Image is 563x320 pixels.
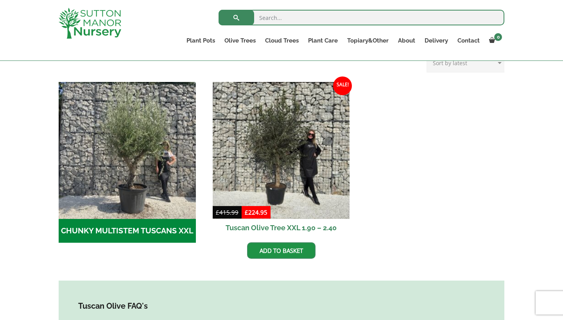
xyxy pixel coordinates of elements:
[342,35,393,46] a: Topiary&Other
[420,35,453,46] a: Delivery
[78,300,485,312] h4: Tuscan Olive FAQ's
[245,208,267,216] bdi: 224.95
[182,35,220,46] a: Plant Pots
[216,208,219,216] span: £
[213,82,350,236] a: Sale! Tuscan Olive Tree XXL 1.90 – 2.40
[484,35,504,46] a: 0
[59,82,196,219] img: CHUNKY MULTISTEM TUSCANS XXL
[333,76,352,95] span: Sale!
[494,33,502,41] span: 0
[303,35,342,46] a: Plant Care
[247,242,316,259] a: Add to basket: “Tuscan Olive Tree XXL 1.90 - 2.40”
[213,219,350,236] h2: Tuscan Olive Tree XXL 1.90 – 2.40
[427,53,504,73] select: Shop order
[219,10,504,25] input: Search...
[220,35,260,46] a: Olive Trees
[260,35,303,46] a: Cloud Trees
[393,35,420,46] a: About
[59,82,196,243] a: Visit product category CHUNKY MULTISTEM TUSCANS XXL
[216,208,238,216] bdi: 415.99
[59,8,121,39] img: logo
[213,82,350,219] img: Tuscan Olive Tree XXL 1.90 - 2.40
[59,219,196,243] h2: CHUNKY MULTISTEM TUSCANS XXL
[453,35,484,46] a: Contact
[245,208,248,216] span: £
